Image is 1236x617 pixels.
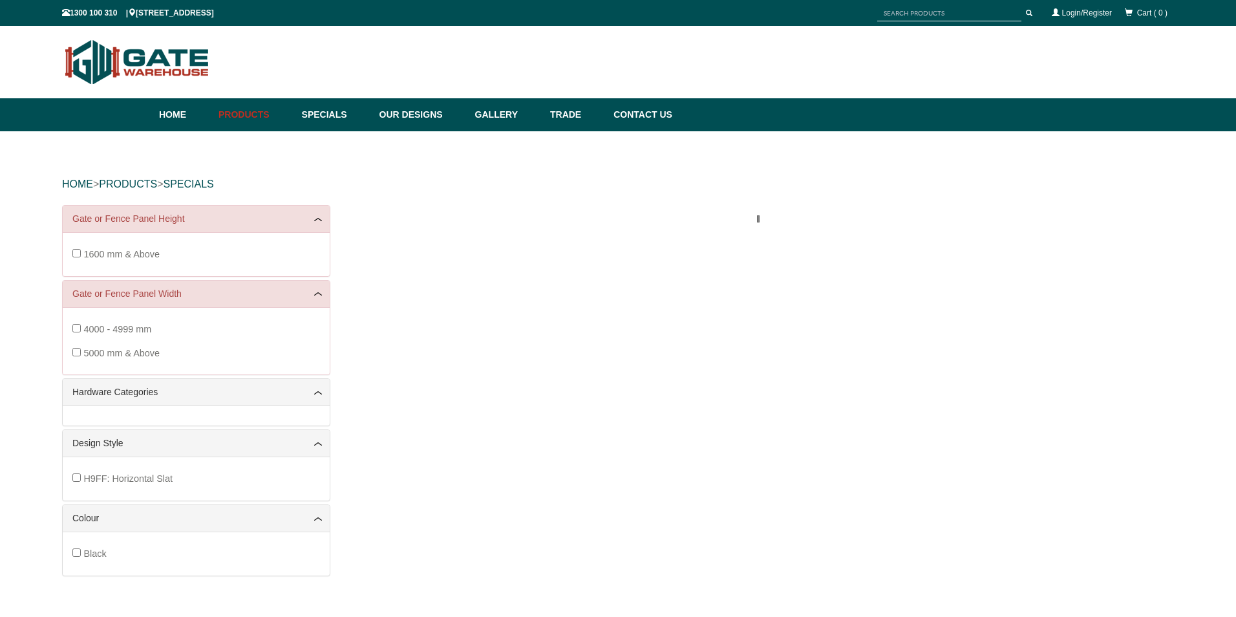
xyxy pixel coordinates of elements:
[212,98,295,131] a: Products
[83,249,160,259] span: 1600 mm & Above
[295,98,373,131] a: Specials
[72,437,320,450] a: Design Style
[544,98,607,131] a: Trade
[159,98,212,131] a: Home
[83,348,160,358] span: 5000 mm & Above
[72,287,320,301] a: Gate or Fence Panel Width
[877,5,1021,21] input: SEARCH PRODUCTS
[62,164,1174,205] div: > >
[62,179,93,189] a: HOME
[83,324,151,334] span: 4000 - 4999 mm
[62,8,214,17] span: 1300 100 310 | [STREET_ADDRESS]
[1062,8,1112,17] a: Login/Register
[607,98,672,131] a: Contact Us
[757,215,767,222] img: please_wait.gif
[72,212,320,226] a: Gate or Fence Panel Height
[163,179,213,189] a: SPECIALS
[83,473,173,484] span: H9FF: Horizontal Slat
[83,548,106,559] span: Black
[72,385,320,399] a: Hardware Categories
[1137,8,1167,17] span: Cart ( 0 )
[72,512,320,525] a: Colour
[62,32,213,92] img: Gate Warehouse
[469,98,544,131] a: Gallery
[99,179,157,189] a: PRODUCTS
[373,98,469,131] a: Our Designs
